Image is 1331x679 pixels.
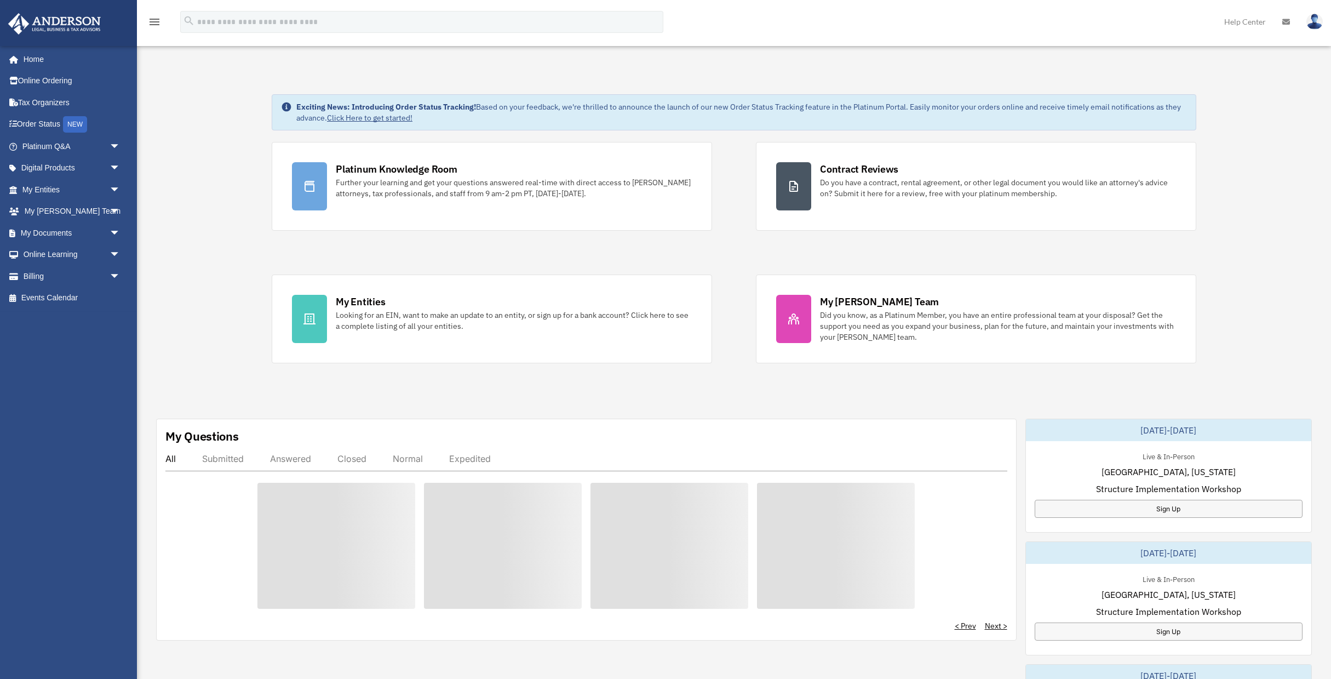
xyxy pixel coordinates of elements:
a: Sign Up [1035,500,1303,518]
div: My Entities [336,295,385,309]
div: Closed [337,453,366,464]
div: [DATE]-[DATE] [1026,542,1312,564]
div: Expedited [449,453,491,464]
i: search [183,15,195,27]
span: arrow_drop_down [110,244,131,266]
span: arrow_drop_down [110,201,131,223]
a: Sign Up [1035,623,1303,641]
a: Online Ordering [8,70,137,92]
div: Based on your feedback, we're thrilled to announce the launch of our new Order Status Tracking fe... [296,101,1187,123]
a: Tax Organizers [8,92,137,113]
div: Submitted [202,453,244,464]
a: Platinum Knowledge Room Further your learning and get your questions answered real-time with dire... [272,142,712,231]
a: My [PERSON_NAME] Team Did you know, as a Platinum Member, you have an entire professional team at... [756,275,1196,363]
a: Home [8,48,131,70]
div: Answered [270,453,311,464]
span: arrow_drop_down [110,157,131,180]
div: Contract Reviews [820,162,898,176]
div: Platinum Knowledge Room [336,162,457,176]
a: My [PERSON_NAME] Teamarrow_drop_down [8,201,137,222]
div: Further your learning and get your questions answered real-time with direct access to [PERSON_NAM... [336,177,692,199]
span: arrow_drop_down [110,135,131,158]
a: My Documentsarrow_drop_down [8,222,137,244]
span: Structure Implementation Workshop [1096,482,1241,495]
span: arrow_drop_down [110,222,131,244]
div: Did you know, as a Platinum Member, you have an entire professional team at your disposal? Get th... [820,310,1176,343]
span: [GEOGRAPHIC_DATA], [US_STATE] [1101,465,1236,478]
div: Live & In-Person [1134,573,1203,584]
div: Live & In-Person [1134,450,1203,461]
div: Do you have a contract, rental agreement, or other legal document you would like an attorney's ad... [820,177,1176,199]
span: Structure Implementation Workshop [1096,605,1241,618]
div: My [PERSON_NAME] Team [820,295,939,309]
span: [GEOGRAPHIC_DATA], [US_STATE] [1101,588,1236,601]
a: Next > [985,620,1007,631]
a: Online Learningarrow_drop_down [8,244,137,266]
a: My Entities Looking for an EIN, want to make an update to an entity, or sign up for a bank accoun... [272,275,712,363]
span: arrow_drop_down [110,265,131,288]
div: NEW [63,116,87,133]
a: Digital Productsarrow_drop_down [8,157,137,179]
span: arrow_drop_down [110,179,131,201]
img: User Pic [1306,14,1323,30]
a: My Entitiesarrow_drop_down [8,179,137,201]
a: < Prev [955,620,976,631]
div: Looking for an EIN, want to make an update to an entity, or sign up for a bank account? Click her... [336,310,692,332]
a: Events Calendar [8,287,137,309]
img: Anderson Advisors Platinum Portal [5,13,104,35]
a: Click Here to get started! [327,113,412,123]
strong: Exciting News: Introducing Order Status Tracking! [296,102,476,112]
a: Billingarrow_drop_down [8,265,137,287]
a: Platinum Q&Aarrow_drop_down [8,135,137,157]
a: Contract Reviews Do you have a contract, rental agreement, or other legal document you would like... [756,142,1196,231]
i: menu [148,15,161,28]
a: menu [148,19,161,28]
div: All [165,453,176,464]
div: Normal [393,453,423,464]
div: My Questions [165,428,239,444]
a: Order StatusNEW [8,113,137,136]
div: [DATE]-[DATE] [1026,419,1312,441]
